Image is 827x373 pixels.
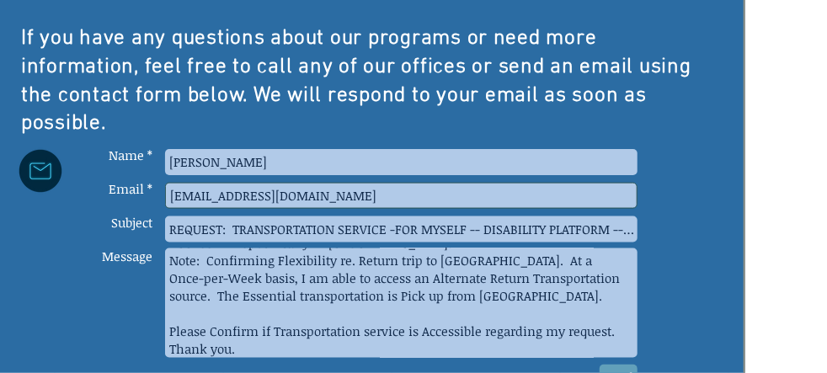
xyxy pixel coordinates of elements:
[111,214,152,231] span: Subject
[109,180,152,197] span: Email *
[21,26,691,136] span: If you have any questions about our programs or need more information, feel free to call any of o...
[165,248,638,358] textarea: I have called your telephone contact number. An Automated Voice Recording states that 'this numbe...
[109,147,152,163] span: Name *
[102,248,152,264] span: Message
